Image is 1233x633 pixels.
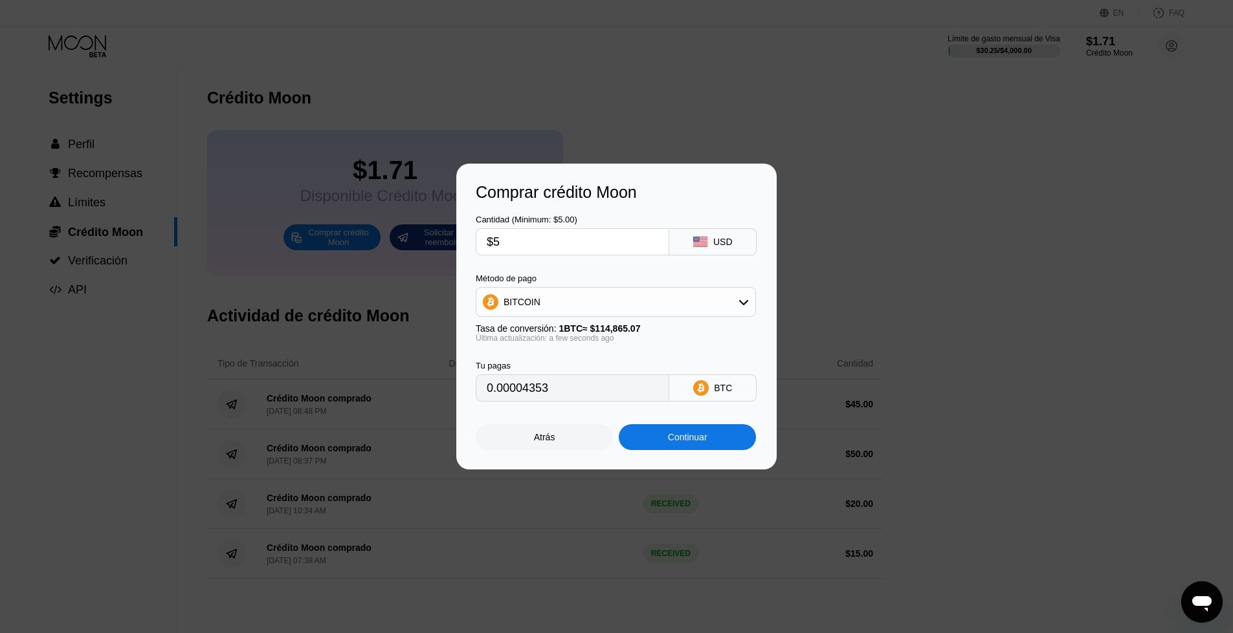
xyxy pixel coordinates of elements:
div: BITCOIN [476,289,755,315]
div: Continuar [668,432,707,442]
div: USD [713,237,733,247]
div: Atrás [476,424,613,450]
div: Atrás [534,432,555,442]
iframe: Botón para iniciar la ventana de mensajería [1181,581,1223,623]
div: Última actualización: a few seconds ago [476,334,756,343]
div: Cantidad (Minimum: $5.00) [476,215,669,224]
div: Tasa de conversión: [476,323,756,334]
div: Continuar [619,424,756,450]
div: Comprar crédito Moon [476,183,757,202]
input: $0.00 [487,229,658,255]
div: Método de pago [476,274,756,283]
div: Tu pagas [476,361,669,370]
div: BITCOIN [504,297,540,307]
span: 1 BTC ≈ $114,865.07 [559,323,640,334]
div: BTC [714,383,732,393]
